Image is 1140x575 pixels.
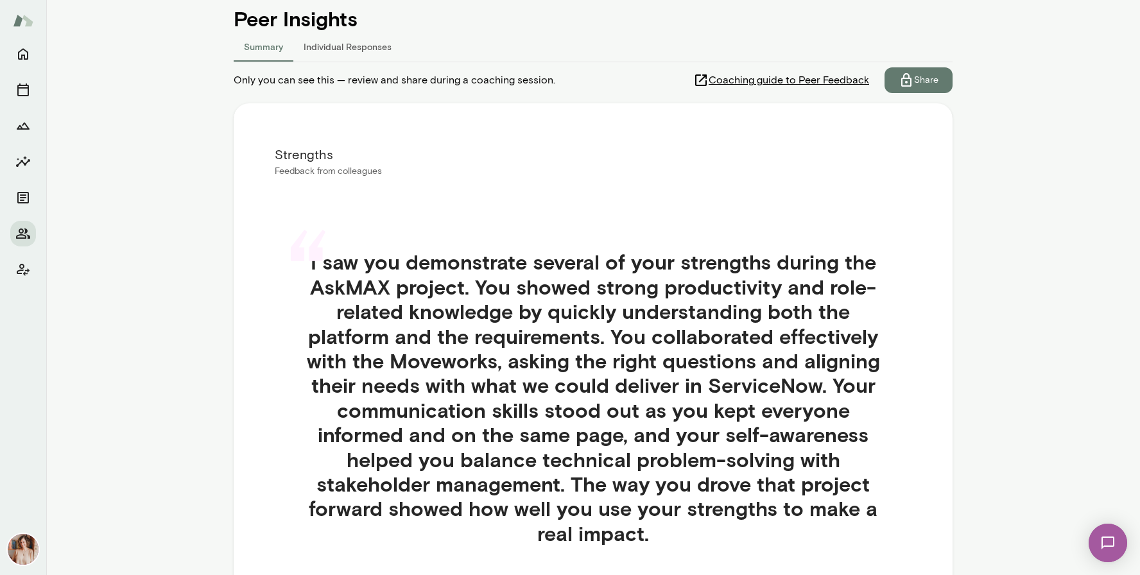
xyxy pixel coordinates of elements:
[10,221,36,246] button: Members
[10,185,36,210] button: Documents
[285,234,330,324] div: “
[10,41,36,67] button: Home
[10,257,36,282] button: Client app
[693,67,885,93] a: Coaching guide to Peer Feedback
[10,113,36,139] button: Growth Plan
[293,31,402,62] button: Individual Responses
[234,31,953,62] div: responses-tab
[10,77,36,103] button: Sessions
[275,144,911,165] h6: Strengths
[10,149,36,175] button: Insights
[709,73,869,88] span: Coaching guide to Peer Feedback
[13,8,33,33] img: Mento
[234,6,953,31] h4: Peer Insights
[234,73,555,88] span: Only you can see this — review and share during a coaching session.
[234,31,293,62] button: Summary
[885,67,953,93] button: Share
[306,250,881,545] h4: I saw you demonstrate several of your strengths during the AskMAX project. You showed strong prod...
[275,165,911,178] p: Feedback from colleagues
[8,534,39,565] img: Nancy Alsip
[914,74,938,87] p: Share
